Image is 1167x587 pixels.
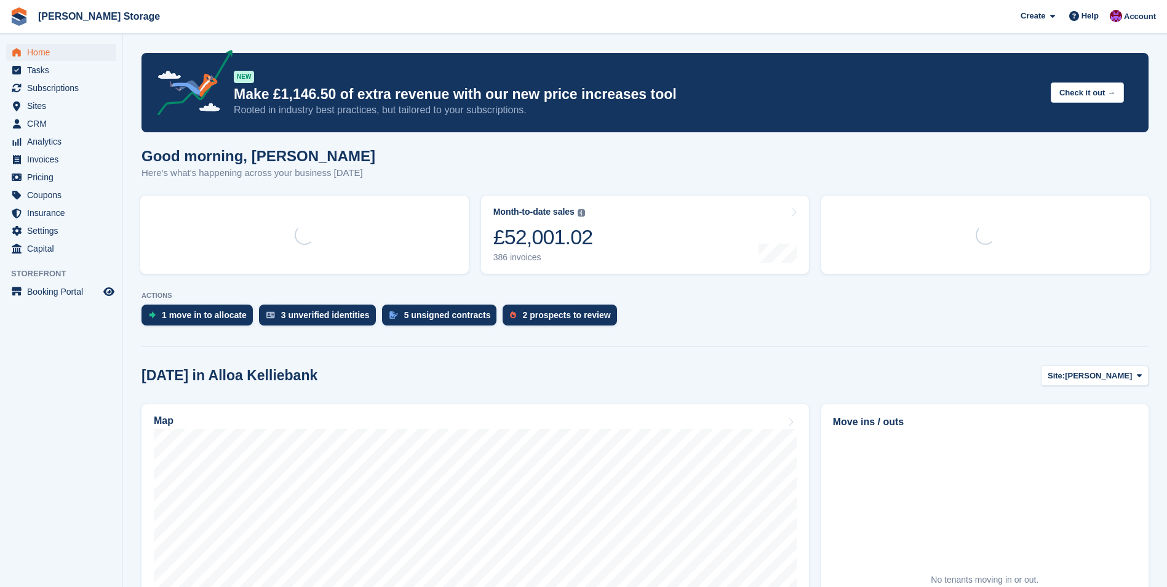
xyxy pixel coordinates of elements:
[149,311,156,319] img: move_ins_to_allocate_icon-fdf77a2bb77ea45bf5b3d319d69a93e2d87916cf1d5bf7949dd705db3b84f3ca.svg
[234,86,1041,103] p: Make £1,146.50 of extra revenue with our new price increases tool
[6,186,116,204] a: menu
[10,7,28,26] img: stora-icon-8386f47178a22dfd0bd8f6a31ec36ba5ce8667c1dd55bd0f319d3a0aa187defe.svg
[522,310,610,320] div: 2 prospects to review
[6,222,116,239] a: menu
[6,169,116,186] a: menu
[1124,10,1156,23] span: Account
[481,196,810,274] a: Month-to-date sales £52,001.02 386 invoices
[6,151,116,168] a: menu
[141,166,375,180] p: Here's what's happening across your business [DATE]
[6,115,116,132] a: menu
[1081,10,1099,22] span: Help
[27,240,101,257] span: Capital
[259,305,382,332] a: 3 unverified identities
[1051,82,1124,103] button: Check it out →
[141,292,1149,300] p: ACTIONS
[27,204,101,222] span: Insurance
[1048,370,1065,382] span: Site:
[493,225,593,250] div: £52,001.02
[27,133,101,150] span: Analytics
[102,284,116,299] a: Preview store
[162,310,247,320] div: 1 move in to allocate
[493,252,593,263] div: 386 invoices
[141,367,317,384] h2: [DATE] in Alloa Kelliebank
[510,311,516,319] img: prospect-51fa495bee0391a8d652442698ab0144808aea92771e9ea1ae160a38d050c398.svg
[147,50,233,120] img: price-adjustments-announcement-icon-8257ccfd72463d97f412b2fc003d46551f7dbcb40ab6d574587a9cd5c0d94...
[1041,365,1149,386] button: Site: [PERSON_NAME]
[234,71,254,83] div: NEW
[6,204,116,222] a: menu
[27,62,101,79] span: Tasks
[404,310,491,320] div: 5 unsigned contracts
[141,148,375,164] h1: Good morning, [PERSON_NAME]
[27,222,101,239] span: Settings
[503,305,623,332] a: 2 prospects to review
[6,62,116,79] a: menu
[382,305,503,332] a: 5 unsigned contracts
[493,207,575,217] div: Month-to-date sales
[931,573,1038,586] div: No tenants moving in or out.
[6,79,116,97] a: menu
[11,268,122,280] span: Storefront
[27,169,101,186] span: Pricing
[27,283,101,300] span: Booking Portal
[27,79,101,97] span: Subscriptions
[6,283,116,300] a: menu
[1110,10,1122,22] img: Audra Whitelaw
[141,305,259,332] a: 1 move in to allocate
[27,151,101,168] span: Invoices
[833,415,1137,429] h2: Move ins / outs
[1065,370,1132,382] span: [PERSON_NAME]
[266,311,275,319] img: verify_identity-adf6edd0f0f0b5bbfe63781bf79b02c33cf7c696d77639b501bdc392416b5a36.svg
[578,209,585,217] img: icon-info-grey-7440780725fd019a000dd9b08b2336e03edf1995a4989e88bcd33f0948082b44.svg
[33,6,165,26] a: [PERSON_NAME] Storage
[234,103,1041,117] p: Rooted in industry best practices, but tailored to your subscriptions.
[27,186,101,204] span: Coupons
[6,44,116,61] a: menu
[27,44,101,61] span: Home
[27,97,101,114] span: Sites
[154,415,173,426] h2: Map
[281,310,370,320] div: 3 unverified identities
[27,115,101,132] span: CRM
[1021,10,1045,22] span: Create
[6,240,116,257] a: menu
[389,311,398,319] img: contract_signature_icon-13c848040528278c33f63329250d36e43548de30e8caae1d1a13099fd9432cc5.svg
[6,133,116,150] a: menu
[6,97,116,114] a: menu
